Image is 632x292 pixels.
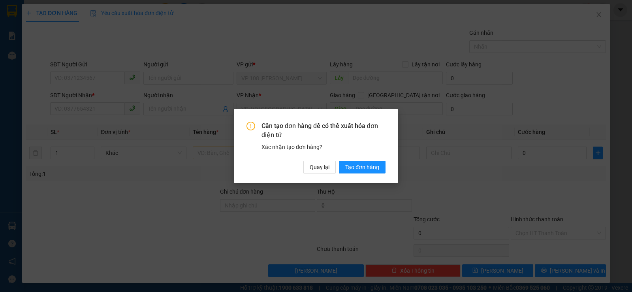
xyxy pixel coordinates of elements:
span: exclamation-circle [246,122,255,130]
span: Tạo đơn hàng [345,163,379,171]
div: Xác nhận tạo đơn hàng? [261,143,386,151]
button: Tạo đơn hàng [339,161,386,173]
span: Quay lại [310,163,329,171]
span: Cần tạo đơn hàng để có thể xuất hóa đơn điện tử [261,122,386,139]
button: Quay lại [303,161,336,173]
